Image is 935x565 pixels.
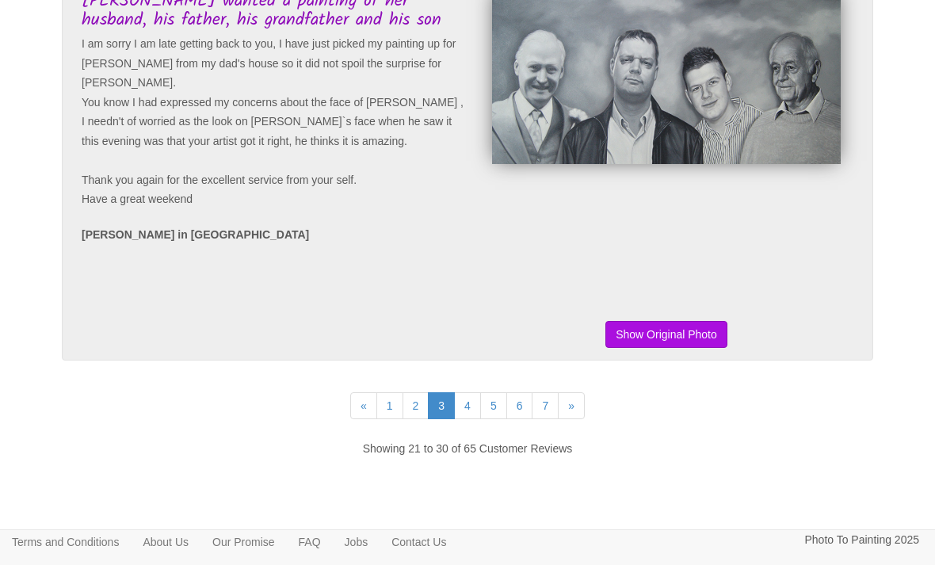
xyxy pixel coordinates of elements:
a: 6 [506,392,533,419]
p: Showing 21 to 30 of 65 Customer Reviews [62,439,873,459]
a: 2 [403,392,429,419]
a: 1 [376,392,403,419]
p: I am sorry I am late getting back to you, I have just picked my painting up for [PERSON_NAME] fro... [82,34,464,209]
a: » [558,392,585,419]
a: Our Promise [200,530,287,554]
a: 3 [428,392,455,419]
a: About Us [131,530,200,554]
a: FAQ [287,530,333,554]
a: 4 [454,392,481,419]
a: 7 [532,392,559,419]
p: Photo To Painting 2025 [804,530,919,550]
strong: [PERSON_NAME] in [GEOGRAPHIC_DATA] [82,228,309,241]
a: Contact Us [380,530,458,554]
a: « [350,392,377,419]
button: Show Original Photo [605,321,727,348]
a: Jobs [333,530,380,554]
a: 5 [480,392,507,419]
